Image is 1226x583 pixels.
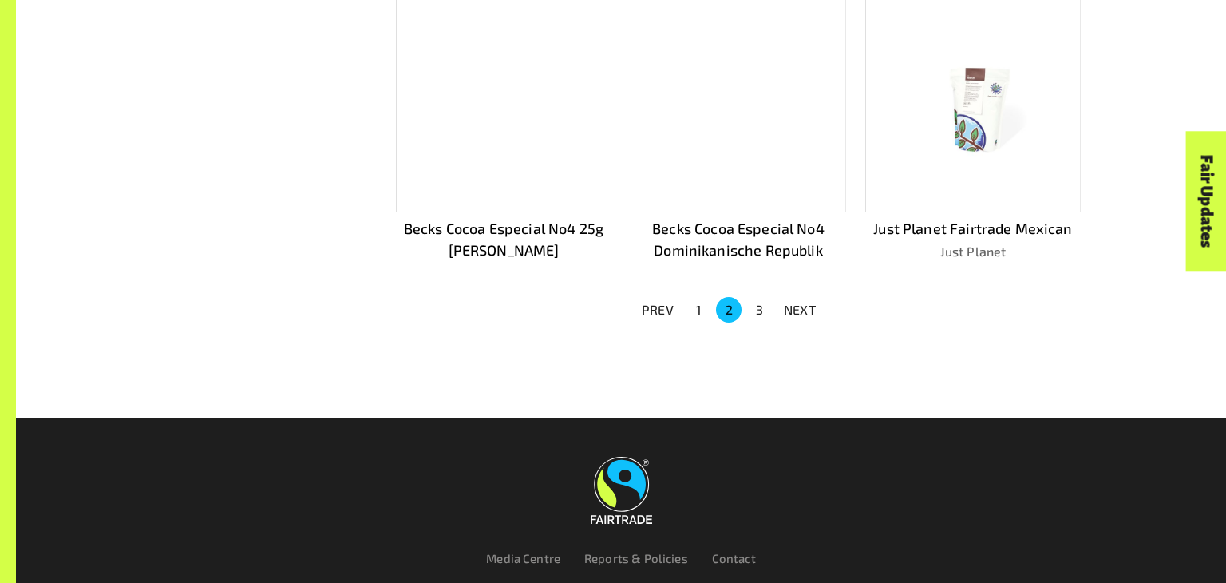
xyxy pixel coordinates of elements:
[784,300,816,319] p: NEXT
[396,218,611,261] p: Becks Cocoa Especial No4 25g [PERSON_NAME]
[746,297,772,323] button: Go to page 3
[584,551,688,565] a: Reports & Policies
[486,551,560,565] a: Media Centre
[686,297,711,323] button: Go to page 1
[716,297,742,323] button: page 2
[865,218,1081,240] p: Just Planet Fairtrade Mexican
[712,551,756,565] a: Contact
[642,300,674,319] p: PREV
[591,457,652,524] img: Fairtrade Australia New Zealand logo
[631,218,846,261] p: Becks Cocoa Especial No4 Dominikanische Republik
[774,295,825,324] button: NEXT
[632,295,825,324] nav: pagination navigation
[632,295,683,324] button: PREV
[865,242,1081,261] p: Just Planet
